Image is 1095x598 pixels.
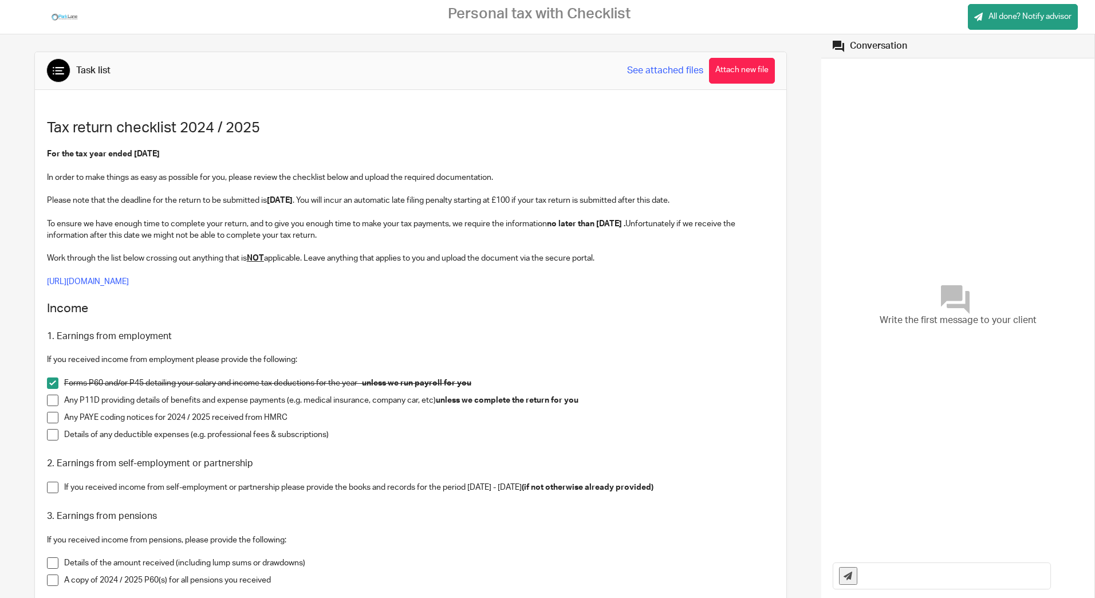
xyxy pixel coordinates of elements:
a: All done? Notify advisor [968,4,1078,30]
p: Any PAYE coding notices for 2024 / 2025 received from HMRC [64,412,775,423]
p: Details of the amount received (including lump sums or drawdowns) [64,557,775,569]
u: NOT [247,254,264,262]
h3: 3. Earnings from pensions [47,510,775,522]
strong: For the tax year ended [DATE] [47,150,160,158]
strong: unless we complete the return for you [436,396,578,404]
p: Any P11D providing details of benefits and expense payments (e.g. medical insurance, company car,... [64,395,775,406]
span: All done? Notify advisor [988,11,1072,22]
p: Details of any deductible expenses (e.g. professional fees & subscriptions) [64,429,775,440]
strong: unless we run payroll for you [362,379,471,387]
p: If you received income from pensions, please provide the following: [47,534,775,546]
div: Conversation [850,40,907,52]
img: Park-Lane_9(72).jpg [50,9,79,26]
p: Forms P60 and/or P45 detailing your salary and income tax deductions for the year - [64,377,775,389]
a: See attached files [627,64,703,77]
p: If you received income from self-employment or partnership please provide the books and records f... [64,482,775,493]
p: A copy of 2024 / 2025 P60(s) for all pensions you received [64,575,775,586]
p: In order to make things as easy as possible for you, please review the checklist below and upload... [47,172,775,183]
div: Task list [76,65,111,77]
p: If you received income from employment please provide the following: [47,354,775,365]
span: Write the first message to your client [880,314,1037,327]
p: Please note that the deadline for the return to be submitted is . You will incur an automatic lat... [47,195,775,206]
a: [URL][DOMAIN_NAME] [47,278,129,286]
strong: no later than [DATE] . [547,220,625,228]
h2: Income [47,299,775,318]
p: To ensure we have enough time to complete your return, and to give you enough time to make your t... [47,218,775,242]
strong: (if not otherwise already provided) [522,483,653,491]
button: Attach new file [709,58,775,84]
strong: [DATE] [267,196,293,204]
h3: 1. Earnings from employment [47,331,775,343]
h1: Tax return checklist 2024 / 2025 [47,119,775,137]
h3: 2. Earnings from self-employment or partnership [47,458,775,470]
h2: Personal tax with Checklist [448,5,631,23]
p: Work through the list below crossing out anything that is applicable. Leave anything that applies... [47,253,775,264]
